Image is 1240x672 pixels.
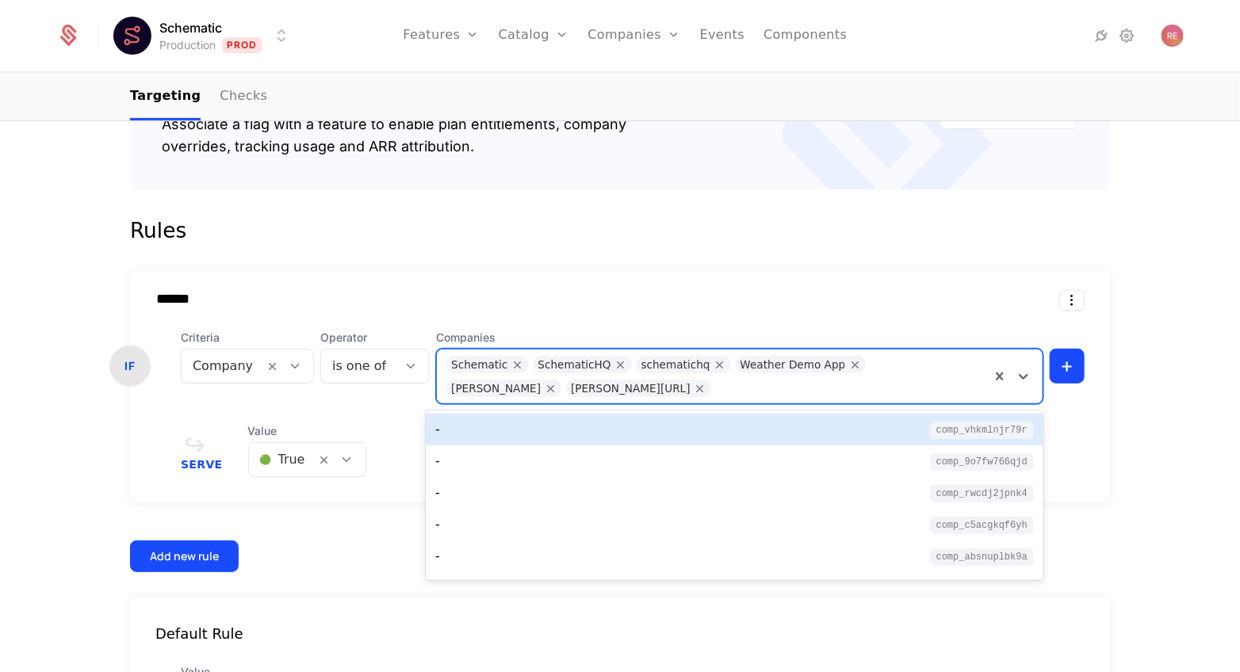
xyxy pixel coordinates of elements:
[691,380,711,397] div: Remove Billy.ai
[641,356,710,373] div: schematichq
[710,356,731,373] div: Remove schematichq
[1162,25,1184,47] button: Open user button
[1059,290,1085,311] button: Select action
[435,483,440,502] div: -
[1162,25,1184,47] img: Ryan Echternacht
[845,356,866,373] div: Remove Weather Demo App
[130,215,1110,246] div: Rules
[320,330,430,346] span: Operator
[508,356,529,373] div: Remove Schematic
[571,380,691,397] div: [PERSON_NAME][URL]
[930,453,1034,471] span: comp_9o7Fw766qJd
[130,74,201,120] a: Targeting
[118,18,291,53] button: Select environment
[436,330,1043,346] span: Companies
[541,380,561,397] div: Remove Ryan Echternacht
[162,113,626,158] div: Associate a flag with a feature to enable plan entitlements, company overrides, tracking usage an...
[181,330,314,346] span: Criteria
[435,420,440,439] div: -
[741,356,846,373] div: Weather Demo App
[113,17,151,55] img: Schematic
[130,540,239,572] button: Add new rule
[220,74,267,120] a: Checks
[159,37,216,53] div: Production
[435,452,440,471] div: -
[109,346,151,387] div: IF
[451,380,541,397] div: [PERSON_NAME]
[130,74,1110,120] nav: Main
[611,356,632,373] div: Remove SchematicHQ
[1050,349,1085,384] button: +
[1117,26,1136,45] a: Settings
[222,37,262,53] span: Prod
[130,74,267,120] ul: Choose Sub Page
[435,547,440,566] div: -
[130,623,1110,645] div: Default Rule
[930,485,1034,502] span: comp_RWCdj2jpnk4
[435,515,440,534] div: -
[930,517,1034,534] span: comp_C5AcGkqF6yH
[181,459,223,470] span: Serve
[538,356,611,373] div: SchematicHQ
[248,423,366,439] span: Value
[930,548,1034,566] span: comp_AbsnuPLBK9A
[930,422,1034,439] span: comp_VHkMLnJR79R
[451,356,507,373] div: Schematic
[159,18,222,37] span: Schematic
[1092,26,1111,45] a: Integrations
[435,578,440,598] div: -
[150,548,219,564] div: Add new rule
